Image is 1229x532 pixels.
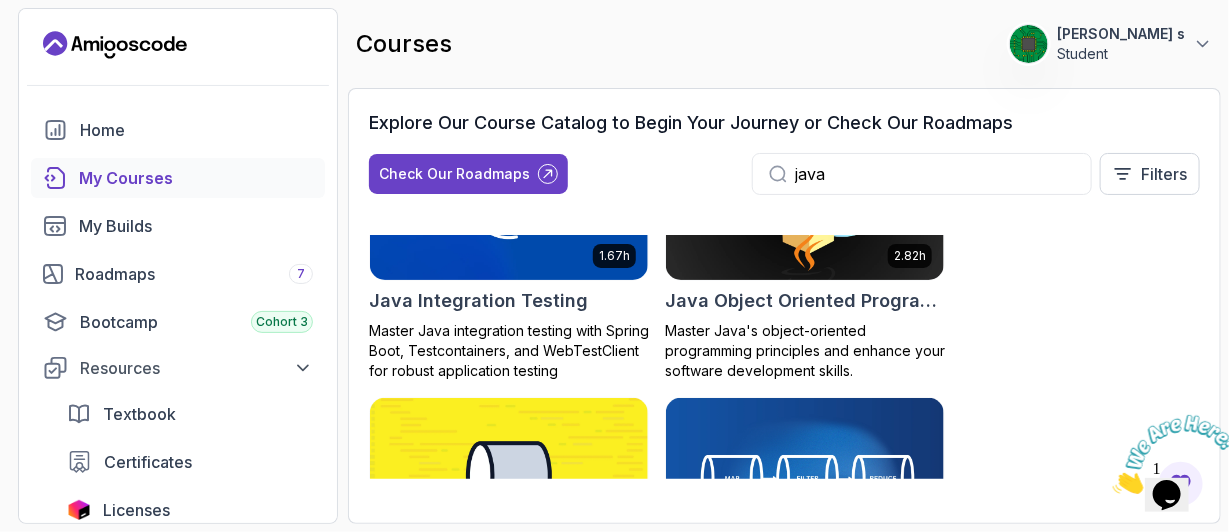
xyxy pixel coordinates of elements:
[1010,25,1048,63] img: user profile image
[80,356,313,380] div: Resources
[31,254,325,294] a: roadmaps
[67,500,91,520] img: jetbrains icon
[55,442,325,482] a: certificates
[369,109,1013,137] h3: Explore Our Course Catalog to Begin Your Journey or Check Our Roadmaps
[1141,162,1187,186] p: Filters
[599,248,630,264] p: 1.67h
[31,302,325,342] a: bootcamp
[369,287,588,315] h2: Java Integration Testing
[894,248,926,264] p: 2.82h
[665,287,945,315] h2: Java Object Oriented Programming
[31,206,325,246] a: builds
[55,394,325,434] a: textbook
[369,154,568,194] button: Check Our Roadmaps
[31,110,325,150] a: home
[80,310,313,334] div: Bootcamp
[356,28,452,60] h2: courses
[75,262,313,286] div: Roadmaps
[8,8,132,87] img: Chat attention grabber
[1057,44,1185,64] p: Student
[31,158,325,198] a: courses
[297,266,305,282] span: 7
[1057,24,1185,44] p: [PERSON_NAME] s
[795,162,1075,186] input: Search...
[79,214,313,238] div: My Builds
[8,8,16,25] span: 1
[1105,407,1229,502] iframe: chat widget
[1100,153,1200,195] button: Filters
[369,124,649,382] a: Java Integration Testing card1.67hJava Integration TestingMaster Java integration testing with Sp...
[31,350,325,386] button: Resources
[79,166,313,190] div: My Courses
[665,321,945,381] p: Master Java's object-oriented programming principles and enhance your software development skills.
[369,321,649,381] p: Master Java integration testing with Spring Boot, Testcontainers, and WebTestClient for robust ap...
[103,402,176,426] span: Textbook
[665,124,945,382] a: Java Object Oriented Programming card2.82hJava Object Oriented ProgrammingMaster Java's object-or...
[55,490,325,530] a: licenses
[256,314,308,330] span: Cohort 3
[103,498,170,522] span: Licenses
[43,29,187,61] a: Landing page
[1009,24,1213,64] button: user profile image[PERSON_NAME] sStudent
[80,118,313,142] div: Home
[104,450,192,474] span: Certificates
[379,164,530,184] div: Check Our Roadmaps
